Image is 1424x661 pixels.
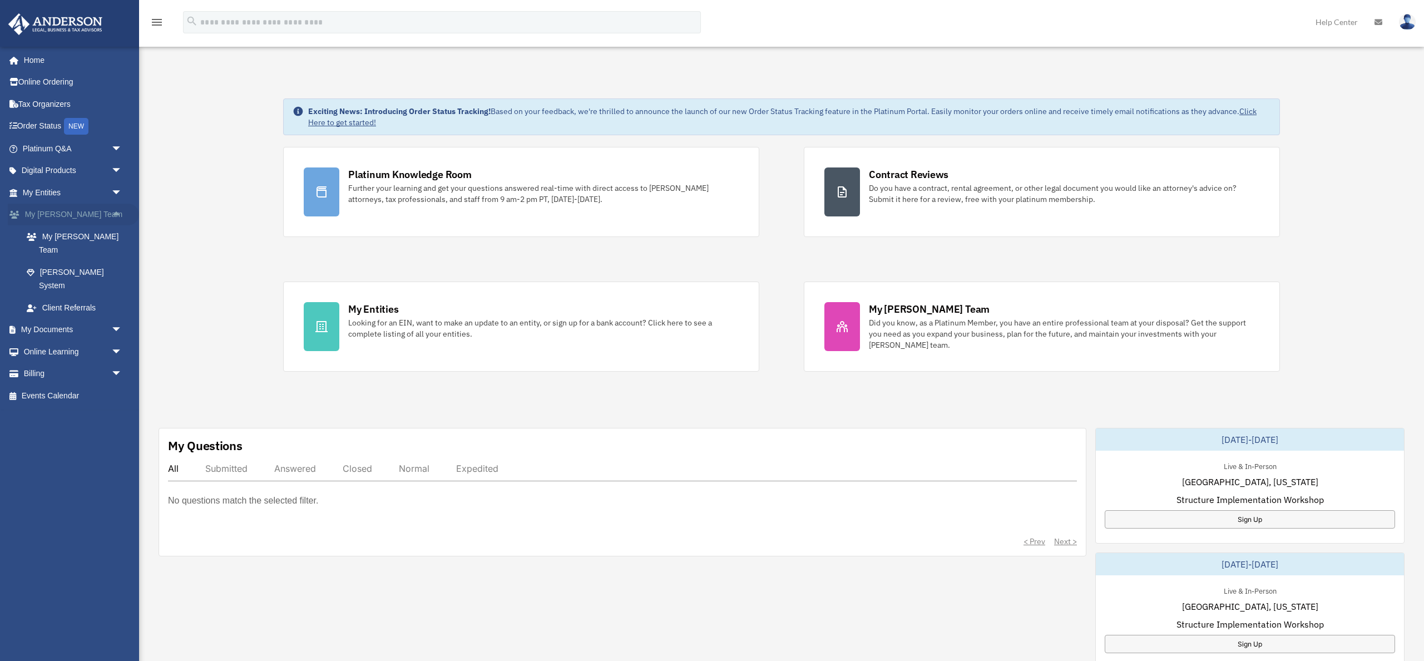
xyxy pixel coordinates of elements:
a: [PERSON_NAME] System [16,261,139,297]
div: Live & In-Person [1215,460,1285,471]
a: Platinum Knowledge Room Further your learning and get your questions answered real-time with dire... [283,147,759,237]
a: My Documentsarrow_drop_down [8,319,139,341]
a: Contract Reviews Do you have a contract, rental agreement, or other legal document you would like... [804,147,1280,237]
a: My Entitiesarrow_drop_down [8,181,139,204]
a: Online Learningarrow_drop_down [8,341,139,363]
a: Digital Productsarrow_drop_down [8,160,139,182]
span: [GEOGRAPHIC_DATA], [US_STATE] [1182,600,1318,613]
a: My [PERSON_NAME] Team Did you know, as a Platinum Member, you have an entire professional team at... [804,282,1280,372]
span: arrow_drop_down [111,341,133,363]
div: My [PERSON_NAME] Team [869,302,990,316]
div: My Entities [348,302,398,316]
div: Expedited [456,463,498,474]
span: Structure Implementation Workshop [1176,618,1324,631]
span: Structure Implementation Workshop [1176,493,1324,506]
a: My [PERSON_NAME] Teamarrow_drop_up [8,204,139,226]
i: menu [150,16,164,29]
strong: Exciting News: Introducing Order Status Tracking! [308,106,491,116]
span: arrow_drop_down [111,137,133,160]
a: Home [8,49,133,71]
a: My [PERSON_NAME] Team [16,225,139,261]
a: menu [150,19,164,29]
a: Sign Up [1105,635,1395,653]
div: Normal [399,463,429,474]
div: [DATE]-[DATE] [1096,428,1404,451]
span: arrow_drop_down [111,363,133,386]
div: My Questions [168,437,243,454]
span: arrow_drop_up [111,204,133,226]
div: Do you have a contract, rental agreement, or other legal document you would like an attorney's ad... [869,182,1259,205]
a: Click Here to get started! [308,106,1257,127]
a: My Entities Looking for an EIN, want to make an update to an entity, or sign up for a bank accoun... [283,282,759,372]
div: NEW [64,118,88,135]
a: Platinum Q&Aarrow_drop_down [8,137,139,160]
span: [GEOGRAPHIC_DATA], [US_STATE] [1182,475,1318,489]
div: Contract Reviews [869,167,948,181]
a: Sign Up [1105,510,1395,529]
a: Online Ordering [8,71,139,93]
a: Client Referrals [16,297,139,319]
p: No questions match the selected filter. [168,493,318,509]
i: search [186,15,198,27]
div: Live & In-Person [1215,584,1285,596]
div: Platinum Knowledge Room [348,167,472,181]
div: Based on your feedback, we're thrilled to announce the launch of our new Order Status Tracking fe... [308,106,1270,128]
img: Anderson Advisors Platinum Portal [5,13,106,35]
div: Submitted [205,463,248,474]
a: Events Calendar [8,384,139,407]
span: arrow_drop_down [111,181,133,204]
div: Closed [343,463,372,474]
div: Did you know, as a Platinum Member, you have an entire professional team at your disposal? Get th... [869,317,1259,351]
a: Tax Organizers [8,93,139,115]
span: arrow_drop_down [111,160,133,182]
div: Further your learning and get your questions answered real-time with direct access to [PERSON_NAM... [348,182,739,205]
span: arrow_drop_down [111,319,133,342]
a: Order StatusNEW [8,115,139,138]
img: User Pic [1399,14,1416,30]
a: Billingarrow_drop_down [8,363,139,385]
div: [DATE]-[DATE] [1096,553,1404,575]
div: All [168,463,179,474]
div: Looking for an EIN, want to make an update to an entity, or sign up for a bank account? Click her... [348,317,739,339]
div: Answered [274,463,316,474]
